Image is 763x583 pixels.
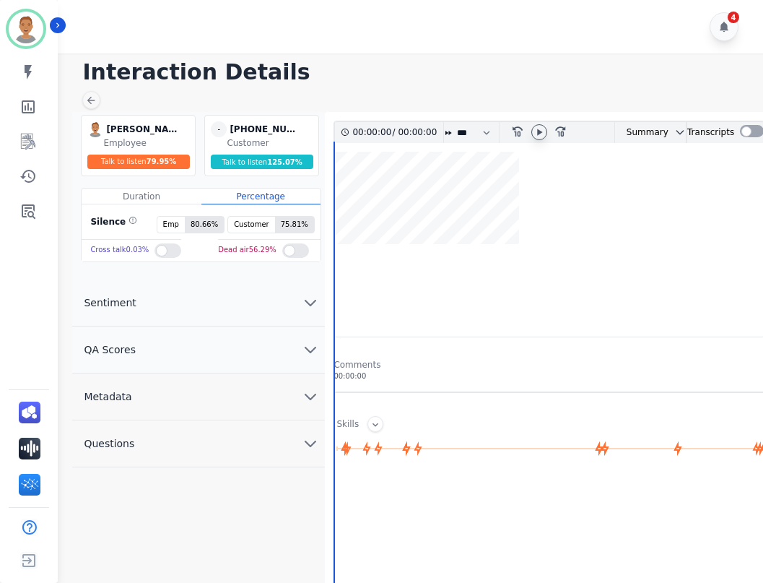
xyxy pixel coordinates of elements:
[72,295,147,310] span: Sentiment
[9,12,43,46] img: Bordered avatar
[275,217,314,233] span: 75.81 %
[72,436,146,451] span: Questions
[72,373,325,420] button: Metadata chevron down
[352,122,440,143] div: /
[615,122,668,143] div: Summary
[87,155,190,169] div: Talk to listen
[687,122,734,143] div: Transcripts
[87,216,137,233] div: Silence
[147,157,177,165] span: 79.95 %
[302,341,319,358] svg: chevron down
[227,137,315,149] div: Customer
[302,294,319,311] svg: chevron down
[72,327,325,373] button: QA Scores chevron down
[106,121,178,137] div: [PERSON_NAME]
[72,420,325,467] button: Questions chevron down
[230,121,302,137] div: [PHONE_NUMBER]
[395,122,435,143] div: 00:00:00
[103,137,192,149] div: Employee
[352,122,392,143] div: 00:00:00
[90,240,149,261] div: Cross talk 0.03 %
[674,126,686,138] svg: chevron down
[72,389,143,404] span: Metadata
[201,189,321,204] div: Percentage
[72,280,325,327] button: Sentiment chevron down
[82,59,749,85] h1: Interaction Details
[228,217,275,233] span: Customer
[668,126,686,138] button: chevron down
[211,155,313,169] div: Talk to listen
[218,240,276,261] div: Dead air 56.29 %
[302,435,319,452] svg: chevron down
[302,388,319,405] svg: chevron down
[728,12,739,23] div: 4
[211,121,227,137] span: -
[336,418,359,432] div: Skills
[157,217,185,233] span: Emp
[72,342,147,357] span: QA Scores
[185,217,224,233] span: 80.66 %
[82,189,201,204] div: Duration
[267,158,302,166] span: 125.07 %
